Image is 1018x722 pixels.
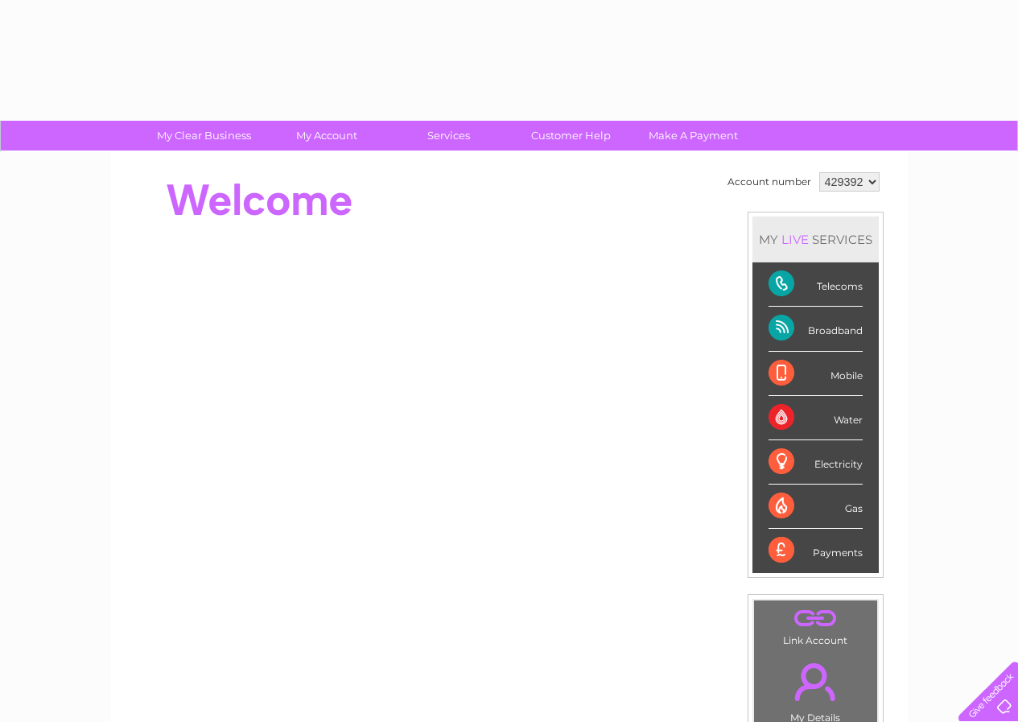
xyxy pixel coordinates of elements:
[627,121,760,151] a: Make A Payment
[752,217,879,262] div: MY SERVICES
[260,121,393,151] a: My Account
[138,121,270,151] a: My Clear Business
[723,168,815,196] td: Account number
[753,600,878,650] td: Link Account
[769,307,863,351] div: Broadband
[758,604,873,633] a: .
[769,352,863,396] div: Mobile
[769,262,863,307] div: Telecoms
[382,121,515,151] a: Services
[769,440,863,485] div: Electricity
[758,654,873,710] a: .
[769,485,863,529] div: Gas
[505,121,637,151] a: Customer Help
[769,396,863,440] div: Water
[778,232,812,247] div: LIVE
[769,529,863,572] div: Payments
